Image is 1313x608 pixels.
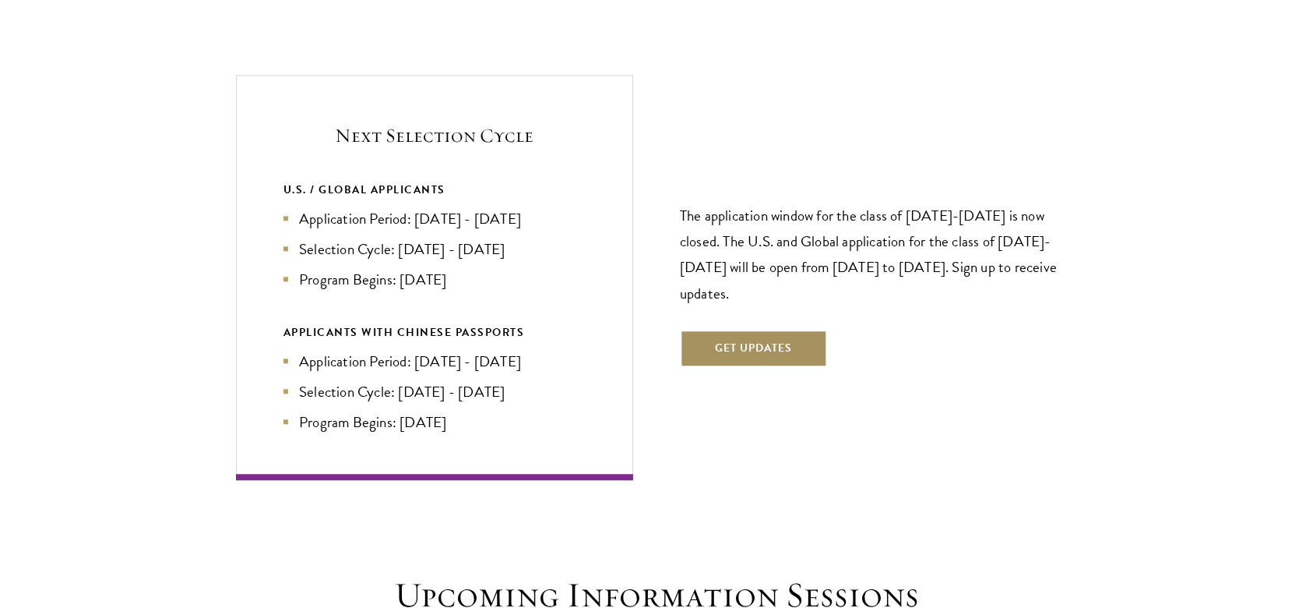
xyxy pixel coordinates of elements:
p: The application window for the class of [DATE]-[DATE] is now closed. The U.S. and Global applicat... [680,203,1077,306]
div: APPLICANTS WITH CHINESE PASSPORTS [283,323,586,342]
li: Program Begins: [DATE] [283,268,586,291]
button: Get Updates [680,330,827,367]
li: Application Period: [DATE] - [DATE] [283,350,586,373]
h5: Next Selection Cycle [283,122,586,149]
li: Selection Cycle: [DATE] - [DATE] [283,380,586,403]
li: Selection Cycle: [DATE] - [DATE] [283,238,586,260]
li: Application Period: [DATE] - [DATE] [283,207,586,230]
div: U.S. / GLOBAL APPLICANTS [283,180,586,200]
li: Program Begins: [DATE] [283,411,586,433]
